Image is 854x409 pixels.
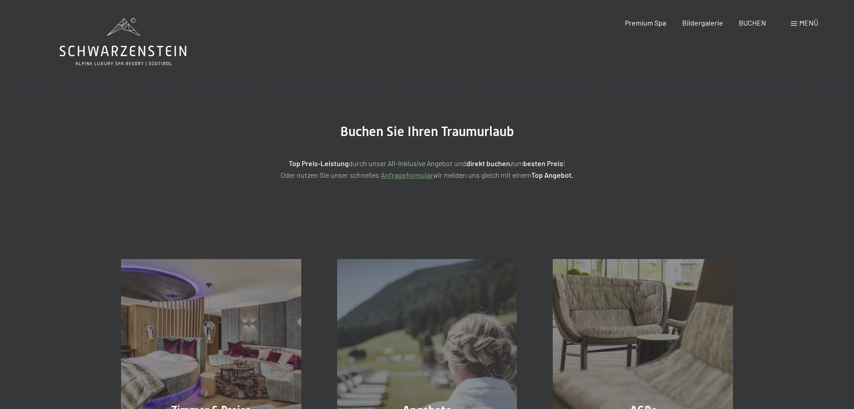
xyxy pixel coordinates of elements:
[625,18,666,27] a: Premium Spa
[682,18,723,27] a: Bildergalerie
[381,171,433,179] a: Anfrageformular
[203,158,651,180] p: durch unser All-inklusive Angebot und zum ! Oder nutzen Sie unser schnelles wir melden uns gleich...
[531,171,573,179] strong: Top Angebot.
[289,159,349,167] strong: Top Preis-Leistung
[739,18,766,27] a: BUCHEN
[340,123,514,139] span: Buchen Sie Ihren Traumurlaub
[799,18,818,27] span: Menü
[466,159,510,167] strong: direkt buchen
[523,159,563,167] strong: besten Preis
